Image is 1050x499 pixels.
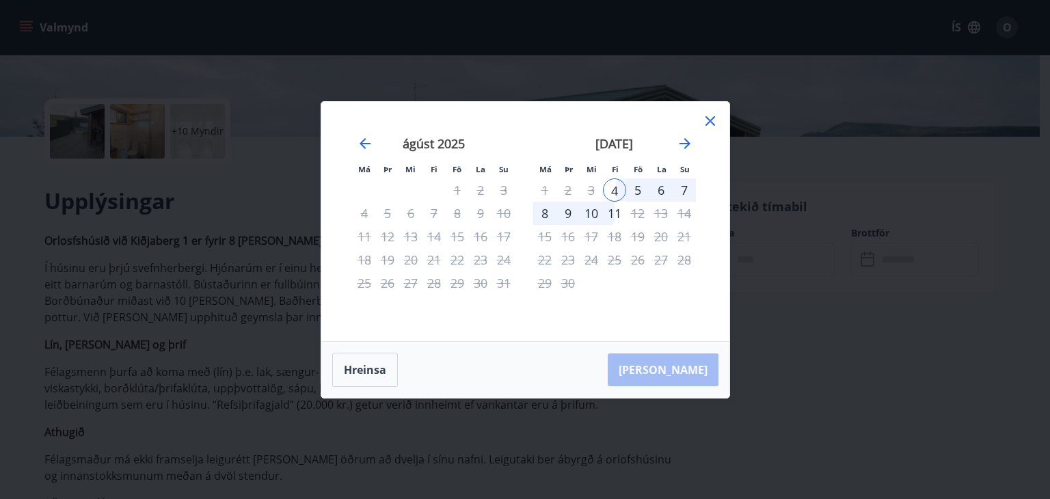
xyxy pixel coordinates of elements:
small: Þr [383,164,392,174]
small: Þr [565,164,573,174]
td: Not available. mánudagur, 18. ágúst 2025 [353,248,376,271]
td: Not available. miðvikudagur, 17. september 2025 [580,225,603,248]
td: Not available. fimmtudagur, 7. ágúst 2025 [422,202,446,225]
td: Choose mánudagur, 8. september 2025 as your check-out date. It’s available. [533,202,556,225]
td: Not available. sunnudagur, 17. ágúst 2025 [492,225,515,248]
td: Not available. þriðjudagur, 16. september 2025 [556,225,580,248]
td: Not available. laugardagur, 16. ágúst 2025 [469,225,492,248]
td: Not available. mánudagur, 22. september 2025 [533,248,556,271]
td: Not available. þriðjudagur, 23. september 2025 [556,248,580,271]
td: Not available. þriðjudagur, 26. ágúst 2025 [376,271,399,295]
small: Fö [453,164,461,174]
td: Not available. mánudagur, 29. september 2025 [533,271,556,295]
td: Choose þriðjudagur, 9. september 2025 as your check-out date. It’s available. [556,202,580,225]
td: Not available. miðvikudagur, 3. september 2025 [580,178,603,202]
small: La [657,164,667,174]
small: Fö [634,164,643,174]
div: Move forward to switch to the next month. [677,135,693,152]
small: Mi [587,164,597,174]
td: Not available. laugardagur, 2. ágúst 2025 [469,178,492,202]
div: 9 [556,202,580,225]
td: Choose föstudagur, 5. september 2025 as your check-out date. It’s available. [626,178,649,202]
td: Not available. sunnudagur, 3. ágúst 2025 [492,178,515,202]
div: 6 [649,178,673,202]
strong: [DATE] [595,135,633,152]
small: Su [499,164,509,174]
div: 10 [580,202,603,225]
td: Not available. mánudagur, 11. ágúst 2025 [353,225,376,248]
div: Calendar [338,118,713,325]
td: Not available. föstudagur, 29. ágúst 2025 [446,271,469,295]
td: Not available. fimmtudagur, 28. ágúst 2025 [422,271,446,295]
td: Selected as start date. fimmtudagur, 4. september 2025 [603,178,626,202]
td: Choose laugardagur, 6. september 2025 as your check-out date. It’s available. [649,178,673,202]
td: Not available. þriðjudagur, 12. ágúst 2025 [376,225,399,248]
small: Má [539,164,552,174]
td: Not available. þriðjudagur, 5. ágúst 2025 [376,202,399,225]
td: Not available. fimmtudagur, 25. september 2025 [603,248,626,271]
td: Not available. föstudagur, 26. september 2025 [626,248,649,271]
td: Not available. mánudagur, 4. ágúst 2025 [353,202,376,225]
td: Choose föstudagur, 12. september 2025 as your check-out date. It’s available. [626,202,649,225]
td: Not available. laugardagur, 23. ágúst 2025 [469,248,492,271]
td: Not available. laugardagur, 30. ágúst 2025 [469,271,492,295]
td: Not available. föstudagur, 8. ágúst 2025 [446,202,469,225]
td: Choose fimmtudagur, 11. september 2025 as your check-out date. It’s available. [603,202,626,225]
td: Not available. laugardagur, 27. september 2025 [649,248,673,271]
small: Má [358,164,371,174]
div: 5 [626,178,649,202]
div: 7 [673,178,696,202]
td: Not available. miðvikudagur, 13. ágúst 2025 [399,225,422,248]
td: Not available. sunnudagur, 28. september 2025 [673,248,696,271]
td: Not available. þriðjudagur, 19. ágúst 2025 [376,248,399,271]
td: Not available. þriðjudagur, 2. september 2025 [556,178,580,202]
td: Choose sunnudagur, 7. september 2025 as your check-out date. It’s available. [673,178,696,202]
td: Not available. laugardagur, 13. september 2025 [649,202,673,225]
td: Not available. miðvikudagur, 20. ágúst 2025 [399,248,422,271]
td: Not available. sunnudagur, 21. september 2025 [673,225,696,248]
td: Not available. sunnudagur, 31. ágúst 2025 [492,271,515,295]
td: Not available. mánudagur, 25. ágúst 2025 [353,271,376,295]
td: Not available. mánudagur, 15. september 2025 [533,225,556,248]
small: Fi [612,164,619,174]
td: Not available. sunnudagur, 14. september 2025 [673,202,696,225]
div: Aðeins útritun í boði [626,248,649,271]
td: Not available. þriðjudagur, 30. september 2025 [556,271,580,295]
td: Not available. föstudagur, 1. ágúst 2025 [446,178,469,202]
td: Not available. föstudagur, 15. ágúst 2025 [446,225,469,248]
td: Not available. sunnudagur, 24. ágúst 2025 [492,248,515,271]
td: Not available. fimmtudagur, 18. september 2025 [603,225,626,248]
td: Not available. laugardagur, 20. september 2025 [649,225,673,248]
td: Not available. föstudagur, 19. september 2025 [626,225,649,248]
div: Move backward to switch to the previous month. [357,135,373,152]
td: Not available. mánudagur, 1. september 2025 [533,178,556,202]
td: Not available. sunnudagur, 10. ágúst 2025 [492,202,515,225]
div: Aðeins innritun í boði [603,178,626,202]
div: 8 [533,202,556,225]
strong: ágúst 2025 [403,135,465,152]
small: La [476,164,485,174]
td: Not available. miðvikudagur, 6. ágúst 2025 [399,202,422,225]
td: Not available. föstudagur, 22. ágúst 2025 [446,248,469,271]
small: Mi [405,164,416,174]
div: 11 [603,202,626,225]
td: Not available. miðvikudagur, 27. ágúst 2025 [399,271,422,295]
button: Hreinsa [332,353,398,387]
td: Not available. laugardagur, 9. ágúst 2025 [469,202,492,225]
td: Not available. miðvikudagur, 24. september 2025 [580,248,603,271]
small: Su [680,164,690,174]
small: Fi [431,164,437,174]
td: Not available. fimmtudagur, 21. ágúst 2025 [422,248,446,271]
td: Not available. fimmtudagur, 14. ágúst 2025 [422,225,446,248]
td: Choose miðvikudagur, 10. september 2025 as your check-out date. It’s available. [580,202,603,225]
